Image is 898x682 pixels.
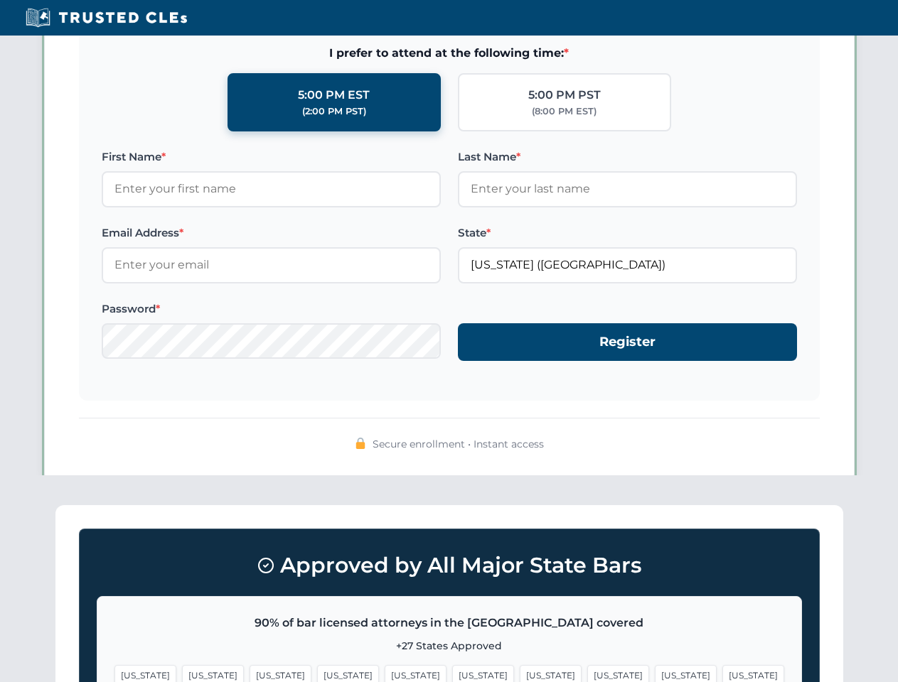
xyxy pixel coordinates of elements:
[114,614,784,632] p: 90% of bar licensed attorneys in the [GEOGRAPHIC_DATA] covered
[528,86,601,104] div: 5:00 PM PST
[458,171,797,207] input: Enter your last name
[458,323,797,361] button: Register
[532,104,597,119] div: (8:00 PM EST)
[102,247,441,283] input: Enter your email
[373,436,544,452] span: Secure enrollment • Instant access
[458,148,797,166] label: Last Name
[102,44,797,63] span: I prefer to attend at the following time:
[458,247,797,283] input: Florida (FL)
[102,171,441,207] input: Enter your first name
[102,301,441,318] label: Password
[97,546,802,585] h3: Approved by All Major State Bars
[102,224,441,242] label: Email Address
[458,224,797,242] label: State
[355,438,366,449] img: 🔒
[298,86,370,104] div: 5:00 PM EST
[302,104,366,119] div: (2:00 PM PST)
[114,638,784,654] p: +27 States Approved
[21,7,191,28] img: Trusted CLEs
[102,148,441,166] label: First Name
